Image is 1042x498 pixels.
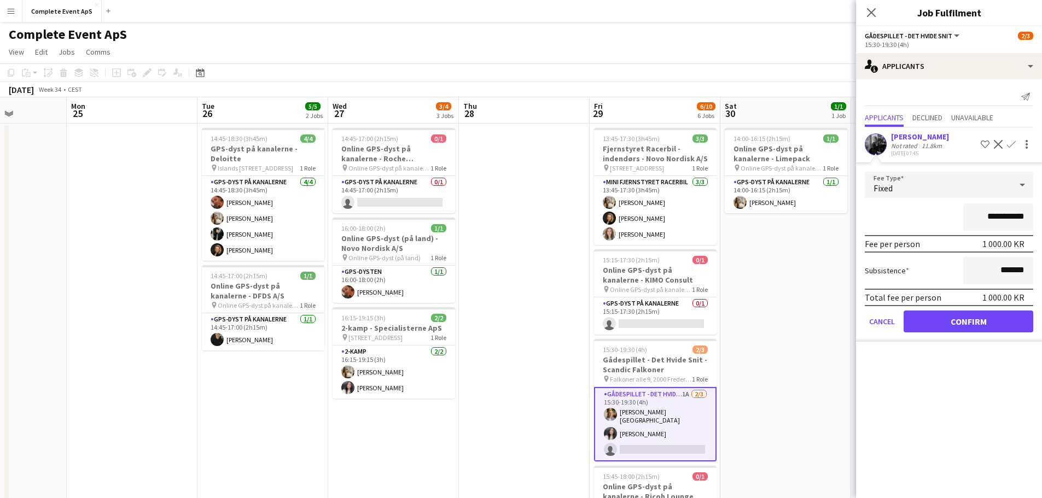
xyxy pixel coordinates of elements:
[891,150,949,157] div: [DATE] 07:45
[865,40,1033,49] div: 15:30-19:30 (4h)
[9,84,34,95] div: [DATE]
[211,272,267,280] span: 14:45-17:00 (2h15m)
[202,128,324,261] div: 14:45-18:30 (3h45m)4/4GPS-dyst på kanalerne - Deloitte Islands [STREET_ADDRESS]1 RoleGPS-dyst på ...
[86,47,110,57] span: Comms
[610,285,692,294] span: Online GPS-dyst på kanalerne
[865,238,920,249] div: Fee per person
[218,301,300,309] span: Online GPS-dyst på kanalerne
[300,272,316,280] span: 1/1
[904,310,1033,332] button: Confirm
[341,134,398,143] span: 14:45-17:00 (2h15m)
[333,233,455,253] h3: Online GPS-dyst (på land) - Novo Nordisk A/S
[865,292,941,303] div: Total fee per person
[59,47,75,57] span: Jobs
[333,101,347,111] span: Wed
[725,128,847,213] app-job-card: 14:00-16:15 (2h15m)1/1Online GPS-dyst på kanalerne - Limepack Online GPS-dyst på kanalerne1 RoleG...
[692,345,708,354] span: 2/3
[697,112,715,120] div: 6 Jobs
[431,224,446,232] span: 1/1
[610,375,692,383] span: Falkoner alle 9, 2000 Frederiksberg - Scandic Falkoner
[912,114,942,121] span: Declined
[723,107,737,120] span: 30
[951,114,993,121] span: Unavailable
[430,254,446,262] span: 1 Role
[431,134,446,143] span: 0/1
[692,285,708,294] span: 1 Role
[305,102,321,110] span: 5/5
[35,47,48,57] span: Edit
[71,101,85,111] span: Mon
[202,176,324,261] app-card-role: GPS-dyst på kanalerne4/414:45-18:30 (3h45m)[PERSON_NAME][PERSON_NAME][PERSON_NAME][PERSON_NAME]
[69,107,85,120] span: 25
[594,339,717,461] div: 15:30-19:30 (4h)2/3Gådespillet - Det Hvide Snit - Scandic Falkoner Falkoner alle 9, 2000 Frederik...
[855,101,869,111] span: Sun
[462,107,477,120] span: 28
[82,45,115,59] a: Comms
[306,112,323,120] div: 2 Jobs
[865,114,904,121] span: Applicants
[610,164,664,172] span: [STREET_ADDRESS]
[982,238,1024,249] div: 1 000.00 KR
[865,310,899,332] button: Cancel
[919,142,944,150] div: 11.8km
[202,144,324,163] h3: GPS-dyst på kanalerne - Deloitte
[594,249,717,335] app-job-card: 15:15-17:30 (2h15m)0/1Online GPS-dyst på kanalerne - KIMO Consult Online GPS-dyst på kanalerne1 R...
[333,307,455,399] app-job-card: 16:15-19:15 (3h)2/22-kamp - Specialisterne ApS [STREET_ADDRESS]1 Role2-kamp2/216:15-19:15 (3h)[PE...
[891,142,919,150] div: Not rated
[692,256,708,264] span: 0/1
[436,112,453,120] div: 3 Jobs
[31,45,52,59] a: Edit
[725,144,847,163] h3: Online GPS-dyst på kanalerne - Limepack
[9,47,24,57] span: View
[300,134,316,143] span: 4/4
[692,375,708,383] span: 1 Role
[594,101,603,111] span: Fri
[341,314,386,322] span: 16:15-19:15 (3h)
[692,472,708,481] span: 0/1
[333,266,455,303] app-card-role: GPS-dysten1/116:00-18:00 (2h)[PERSON_NAME]
[333,128,455,213] div: 14:45-17:00 (2h15m)0/1Online GPS-dyst på kanalerne - Roche Diagnostics Online GPS-dyst på kanaler...
[594,297,717,335] app-card-role: GPS-dyst på kanalerne0/115:15-17:30 (2h15m)
[594,355,717,374] h3: Gådespillet - Det Hvide Snit - Scandic Falkoner
[854,107,869,120] span: 31
[430,333,446,342] span: 1 Role
[831,102,846,110] span: 1/1
[211,134,267,143] span: 14:45-18:30 (3h45m)
[348,164,430,172] span: Online GPS-dyst på kanalerne
[333,218,455,303] app-job-card: 16:00-18:00 (2h)1/1Online GPS-dyst (på land) - Novo Nordisk A/S Online GPS-dyst (på land)1 RoleGP...
[431,314,446,322] span: 2/2
[603,256,660,264] span: 15:15-17:30 (2h15m)
[68,85,82,93] div: CEST
[54,45,79,59] a: Jobs
[865,266,909,276] label: Subsistence
[341,224,386,232] span: 16:00-18:00 (2h)
[594,387,717,461] app-card-role: Gådespillet - Det Hvide Snit1A2/315:30-19:30 (4h)[PERSON_NAME][GEOGRAPHIC_DATA][PERSON_NAME]
[594,144,717,163] h3: Fjernstyret Racerbil - indendørs - Novo Nordisk A/S
[9,26,127,43] h1: Complete Event ApS
[891,132,949,142] div: [PERSON_NAME]
[831,112,846,120] div: 1 Job
[348,333,403,342] span: [STREET_ADDRESS]
[333,345,455,399] app-card-role: 2-kamp2/216:15-19:15 (3h)[PERSON_NAME][PERSON_NAME]
[725,176,847,213] app-card-role: GPS-dyst på kanalerne1/114:00-16:15 (2h15m)[PERSON_NAME]
[333,323,455,333] h3: 2-kamp - Specialisterne ApS
[4,45,28,59] a: View
[202,265,324,350] app-job-card: 14:45-17:00 (2h15m)1/1Online GPS-dyst på kanalerne - DFDS A/S Online GPS-dyst på kanalerne1 RoleG...
[218,164,293,172] span: Islands [STREET_ADDRESS]
[823,134,839,143] span: 1/1
[202,101,214,111] span: Tue
[594,265,717,285] h3: Online GPS-dyst på kanalerne - KIMO Consult
[436,102,451,110] span: 3/4
[856,5,1042,20] h3: Job Fulfilment
[594,128,717,245] app-job-card: 13:45-17:30 (3h45m)3/3Fjernstyret Racerbil - indendørs - Novo Nordisk A/S [STREET_ADDRESS]1 RoleM...
[697,102,715,110] span: 6/10
[430,164,446,172] span: 1 Role
[36,85,63,93] span: Week 34
[592,107,603,120] span: 29
[603,345,647,354] span: 15:30-19:30 (4h)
